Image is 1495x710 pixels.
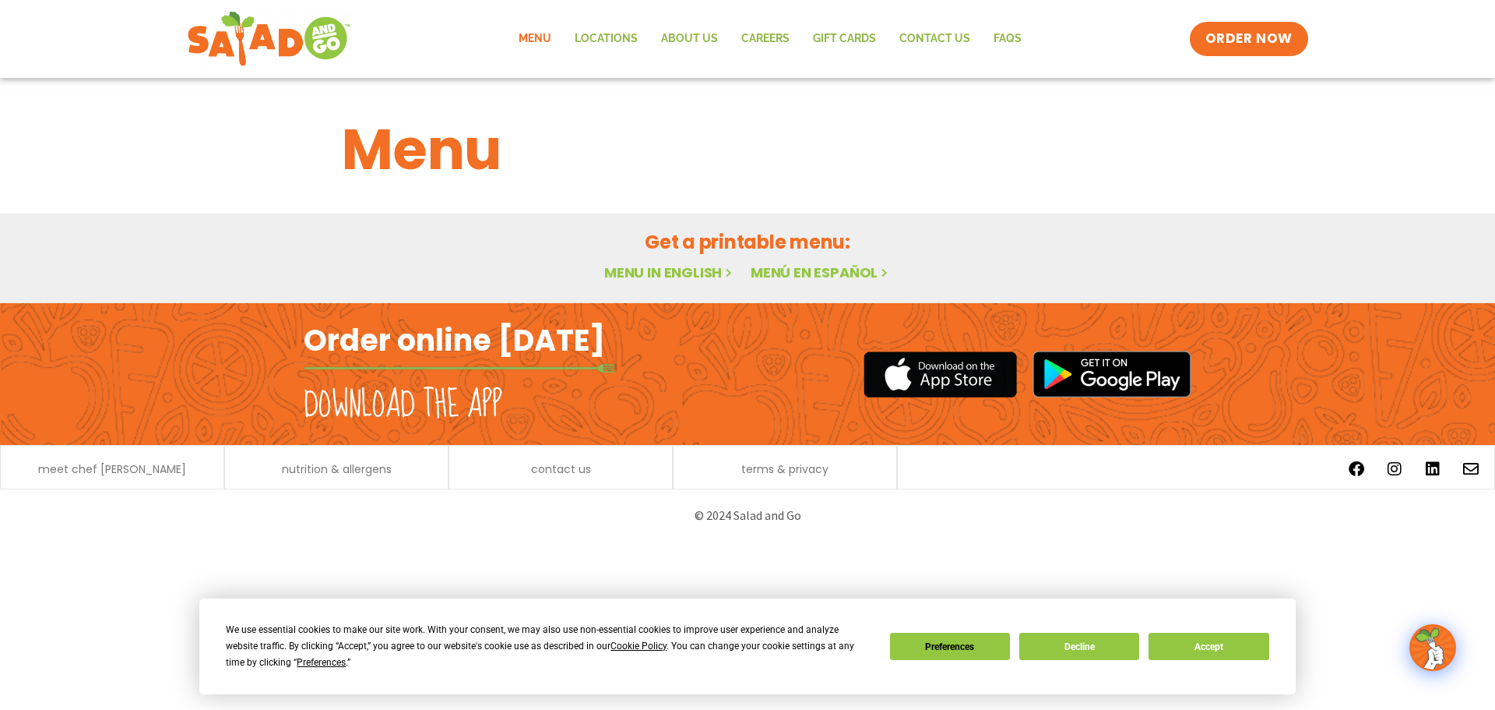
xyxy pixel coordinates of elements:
[751,263,891,282] a: Menú en español
[507,21,1033,57] nav: Menu
[507,21,563,57] a: Menu
[563,21,649,57] a: Locations
[342,108,1153,192] h1: Menu
[1190,22,1308,56] a: ORDER NOW
[864,349,1017,400] img: appstore
[649,21,730,57] a: About Us
[604,263,735,282] a: Menu in English
[304,383,502,427] h2: Download the app
[311,505,1184,526] p: © 2024 Salad and Go
[297,657,346,668] span: Preferences
[226,622,871,671] div: We use essential cookies to make our site work. With your consent, we may also use non-essential ...
[801,21,888,57] a: GIFT CARDS
[1032,351,1191,397] img: google_play
[282,464,392,475] a: nutrition & allergens
[890,633,1010,660] button: Preferences
[531,464,591,475] a: contact us
[187,8,351,70] img: new-SAG-logo-768×292
[982,21,1033,57] a: FAQs
[304,364,615,373] img: fork
[1411,626,1455,669] img: wpChatIcon
[888,21,982,57] a: Contact Us
[1205,30,1293,48] span: ORDER NOW
[730,21,801,57] a: Careers
[610,641,667,652] span: Cookie Policy
[1019,633,1139,660] button: Decline
[1149,633,1268,660] button: Accept
[342,228,1153,256] h2: Get a printable menu:
[199,599,1296,694] div: Cookie Consent Prompt
[304,321,605,359] h2: Order online [DATE]
[38,464,186,475] a: meet chef [PERSON_NAME]
[741,464,828,475] a: terms & privacy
